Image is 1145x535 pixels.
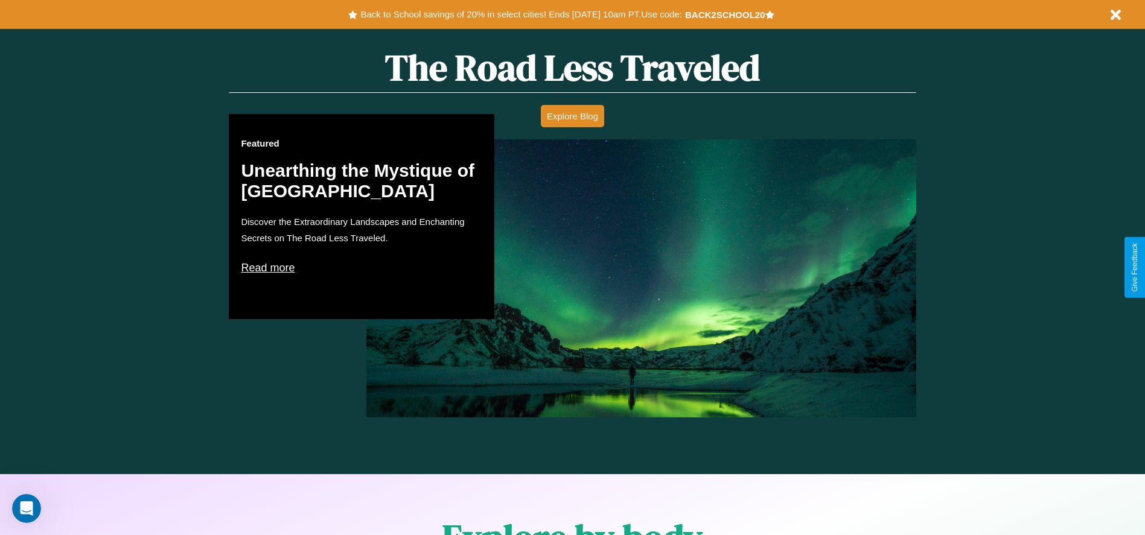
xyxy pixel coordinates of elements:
h3: Featured [241,138,482,148]
div: Give Feedback [1131,243,1139,292]
p: Discover the Extraordinary Landscapes and Enchanting Secrets on The Road Less Traveled. [241,214,482,246]
button: Back to School savings of 20% in select cities! Ends [DATE] 10am PT.Use code: [357,6,684,23]
button: Explore Blog [541,105,604,127]
p: Read more [241,258,482,277]
h2: Unearthing the Mystique of [GEOGRAPHIC_DATA] [241,160,482,201]
h1: The Road Less Traveled [229,43,916,93]
b: BACK2SCHOOL20 [685,10,765,20]
iframe: Intercom live chat [12,494,41,523]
